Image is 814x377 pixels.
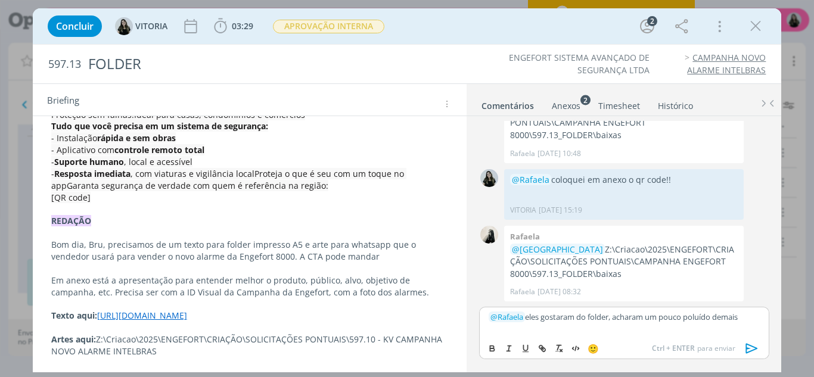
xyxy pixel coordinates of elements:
button: VVITORIA [115,17,167,35]
div: dialog [33,8,782,372]
span: para enviar [652,343,735,354]
p: eles gostaram do folder, acharam um pouco poluído demais [489,311,759,322]
span: - Aplicativo com [51,144,114,155]
p: Rafaela [510,148,535,159]
span: [QR code] [51,192,91,203]
strong: rápida e sem obras [97,132,176,144]
span: VITORIA [135,22,167,30]
strong: Texto aqui: [51,310,97,321]
a: Timesheet [598,95,641,112]
strong: controle remoto total [114,144,204,155]
strong: Resposta imediata [54,168,131,179]
strong: REDAÇÃO [51,215,91,226]
strong: Artes aqui: [51,334,96,345]
p: Z:\Criacao\2025\ENGEFORT\CRIAÇÃO\SOLICITAÇÕES PONTUAIS\CAMPANHA ENGEFORT 8000\597.13_FOLDER\baixas [510,244,738,280]
div: Anexos [552,100,580,112]
p: Rafaela [510,286,535,297]
sup: 2 [580,95,591,105]
span: @ [490,311,498,322]
span: APROVAÇÃO INTERNA [273,20,384,33]
span: - [51,156,54,167]
div: 2 [647,16,657,26]
span: , com viaturas e vigilância localProteja o que é seu com um toque no appGaranta segurança de verd... [51,168,406,191]
button: 🙂 [585,341,601,356]
span: @Rafaela [512,174,549,185]
p: Z:\Criacao\2025\ENGEFORT\CRIAÇÃO\SOLICITAÇÕES PONTUAIS\597.10 - KV CAMPANHA NOVO ALARME INTELBRAS [51,334,449,357]
a: CAMPANHA NOVO ALARME INTELBRAS [687,52,766,75]
p: VITORIA [510,205,536,216]
button: APROVAÇÃO INTERNA [272,19,385,34]
span: 03:29 [232,20,253,32]
button: Concluir [48,15,102,37]
div: FOLDER [83,49,462,79]
span: Briefing [47,96,79,111]
span: - [51,168,54,179]
button: 2 [638,17,657,36]
span: Rafaela [490,311,523,322]
img: V [115,17,133,35]
span: 597.13 [48,58,81,71]
span: [DATE] 15:19 [539,205,582,216]
span: Ctrl + ENTER [652,343,697,354]
p: Em anexo está a apresentação para entender melhor o produto, público, alvo, objetivo de campanha,... [51,275,449,298]
a: ENGEFORT SISTEMA AVANÇADO DE SEGURANÇA LTDA [509,52,650,75]
span: Concluir [56,21,94,31]
span: [DATE] 10:48 [538,148,581,159]
span: [DATE] 08:32 [538,286,581,297]
p: coloquei em anexo o qr code!! [510,174,738,186]
b: Rafaela [510,231,540,242]
strong: Tudo que você precisa em um sistema de segurança: [51,120,268,132]
p: Bom dia, Bru, precisamos de um texto para folder impresso A5 e arte para whatsapp que o vendedor ... [51,239,449,263]
a: [URL][DOMAIN_NAME] [97,310,187,321]
span: , local e acessível [124,156,192,167]
strong: Suporte humano [54,156,124,167]
button: 03:29 [211,17,256,36]
span: - Instalação [51,132,97,144]
span: @[GEOGRAPHIC_DATA] [512,244,603,255]
a: Histórico [657,95,694,112]
img: R [480,226,498,244]
a: Comentários [481,95,535,112]
img: V [480,169,498,187]
p: Z:\Criacao\2025\ENGEFORT\CRIAÇÃO\SOLICITAÇÕES PONTUAIS\CAMPANHA ENGEFORT 8000\597.13_FOLDER\baixas [510,105,738,141]
span: 🙂 [588,342,599,354]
